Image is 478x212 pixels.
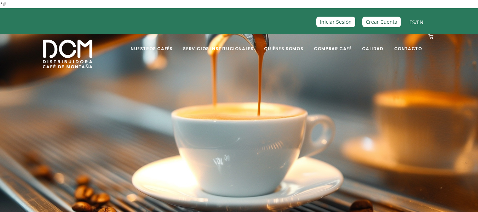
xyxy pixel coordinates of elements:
[362,17,401,27] a: Crear Cuenta
[316,17,355,27] a: Iniciar Sesión
[126,35,177,52] a: Nuestros Cafés
[310,35,356,52] a: Comprar Café
[179,35,258,52] a: Servicios Institucionales
[409,18,424,26] span: /
[409,19,415,25] a: ES
[417,19,424,25] a: EN
[358,35,387,52] a: Calidad
[260,35,307,52] a: Quiénes Somos
[390,35,426,52] a: Contacto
